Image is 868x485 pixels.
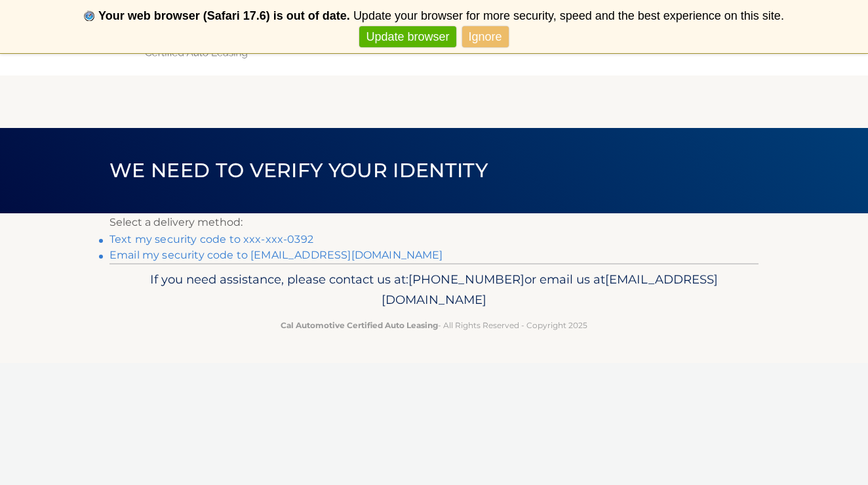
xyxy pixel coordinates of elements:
span: Update your browser for more security, speed and the best experience on this site. [353,9,784,22]
a: Update browser [359,26,456,48]
b: Your web browser (Safari 17.6) is out of date. [98,9,350,22]
p: - All Rights Reserved - Copyright 2025 [118,318,750,332]
p: If you need assistance, please contact us at: or email us at [118,269,750,311]
a: Ignore [462,26,509,48]
a: Email my security code to [EMAIL_ADDRESS][DOMAIN_NAME] [109,249,443,261]
a: Text my security code to xxx-xxx-0392 [109,233,313,245]
span: [PHONE_NUMBER] [408,272,524,287]
span: We need to verify your identity [109,158,488,182]
p: Select a delivery method: [109,213,759,232]
strong: Cal Automotive Certified Auto Leasing [281,320,438,330]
